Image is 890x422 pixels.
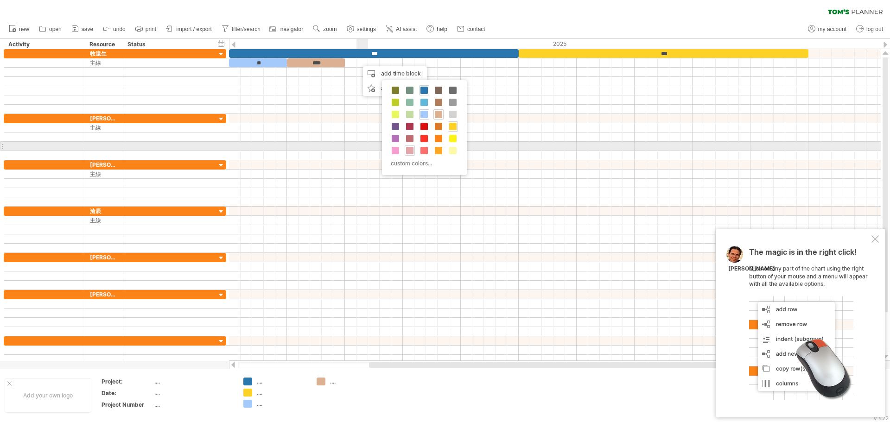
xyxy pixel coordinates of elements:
span: my account [818,26,846,32]
a: log out [854,23,886,35]
span: settings [357,26,376,32]
span: log out [866,26,883,32]
div: custom colors... [387,157,459,170]
div: Activity [8,40,80,49]
div: Resource [89,40,118,49]
div: [PERSON_NAME] [90,114,118,123]
a: new [6,23,32,35]
span: filter/search [232,26,261,32]
div: 滄辰 [90,207,118,215]
span: zoom [323,26,337,32]
a: open [37,23,64,35]
div: Click on any part of the chart using the right button of your mouse and a menu will appear with a... [749,248,870,400]
div: [PERSON_NAME] [90,290,118,299]
div: Date: [102,389,153,397]
span: import / export [176,26,212,32]
div: 主線 [90,170,118,178]
a: print [133,23,159,35]
div: Add your own logo [5,378,91,413]
div: add time block [363,66,427,81]
a: help [424,23,450,35]
div: 主線 [90,58,118,67]
span: undo [113,26,126,32]
span: save [82,26,93,32]
a: settings [344,23,379,35]
a: filter/search [219,23,263,35]
span: AI assist [396,26,417,32]
div: .... [154,401,232,409]
span: navigator [280,26,303,32]
a: import / export [164,23,215,35]
span: contact [467,26,485,32]
a: zoom [311,23,339,35]
a: save [69,23,96,35]
div: .... [257,400,307,408]
div: .... [257,378,307,385]
div: Project: [102,378,153,385]
a: AI assist [383,23,420,35]
a: my account [806,23,849,35]
span: new [19,26,29,32]
a: navigator [268,23,306,35]
div: v 422 [874,415,889,422]
a: contact [455,23,488,35]
div: [PERSON_NAME] [728,265,775,273]
div: .... [154,389,232,397]
div: [PERSON_NAME] [90,160,118,169]
div: 牧遠生 [90,49,118,58]
div: Status [127,40,211,49]
div: 主線 [90,123,118,132]
a: undo [101,23,128,35]
span: The magic is in the right click! [749,247,857,261]
div: .... [257,389,307,397]
div: .... [330,378,381,385]
span: open [49,26,62,32]
span: print [146,26,156,32]
div: [PERSON_NAME] [90,253,118,262]
div: 主線 [90,216,118,225]
div: Project Number [102,401,153,409]
div: .... [154,378,232,385]
span: help [437,26,447,32]
div: add icon [363,81,427,96]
